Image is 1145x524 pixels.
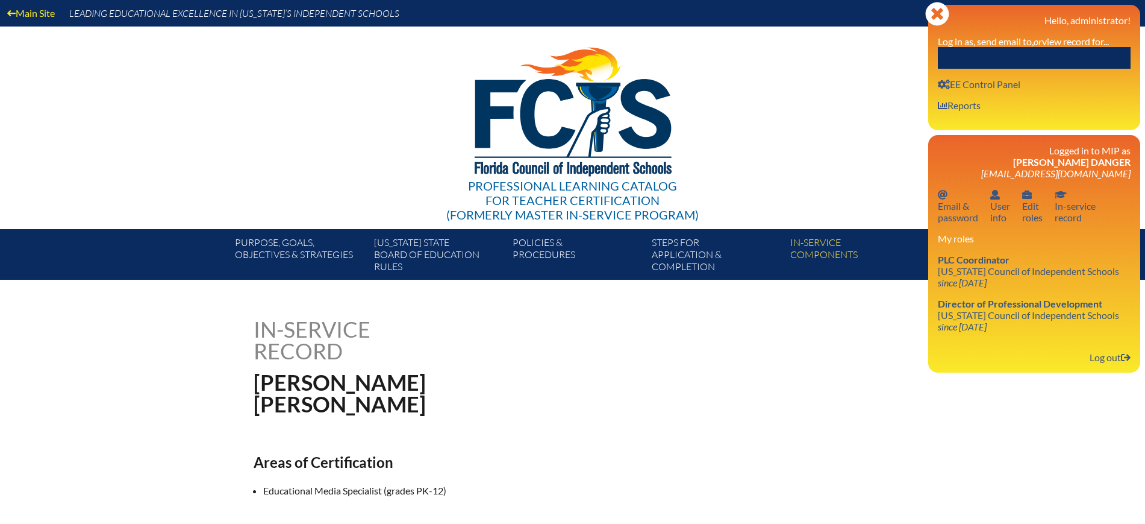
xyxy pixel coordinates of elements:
svg: Log out [1121,353,1131,362]
a: Purpose, goals,objectives & strategies [230,234,369,280]
a: Main Site [2,5,60,21]
svg: Close [925,2,949,26]
a: [US_STATE] StateBoard of Education rules [369,234,508,280]
h3: Hello, administrator! [938,14,1131,26]
span: for Teacher Certification [485,193,660,207]
div: Professional Learning Catalog (formerly Master In-service Program) [446,178,699,222]
h2: Areas of Certification [254,453,678,471]
span: PLC Coordinator [938,254,1009,265]
span: Director of Professional Development [938,298,1102,309]
i: or [1034,36,1042,47]
a: User infoEE Control Panel [933,76,1025,92]
a: User infoEditroles [1017,186,1047,226]
svg: User info [990,190,1000,200]
label: Log in as, send email to, view record for... [938,36,1109,47]
a: PLC Coordinator [US_STATE] Council of Independent Schools since [DATE] [933,251,1124,291]
svg: User info [938,101,947,110]
i: since [DATE] [938,277,987,288]
h3: Logged in to MIP as [938,145,1131,179]
a: Email passwordEmail &password [933,186,983,226]
a: User infoUserinfo [985,186,1015,226]
i: since [DATE] [938,321,987,332]
svg: In-service record [1055,190,1067,200]
svg: Email password [938,190,947,200]
img: FCISlogo221.eps [448,27,697,191]
a: Policies &Procedures [508,234,646,280]
span: [PERSON_NAME] Danger [1013,156,1131,168]
a: User infoReports [933,97,985,113]
h1: [PERSON_NAME] [PERSON_NAME] [254,371,649,415]
a: Director of Professional Development [US_STATE] Council of Independent Schools since [DATE] [933,295,1124,335]
a: Professional Learning Catalog for Teacher Certification(formerly Master In-service Program) [441,24,704,224]
h1: In-service record [254,318,496,362]
h3: My roles [938,233,1131,244]
a: In-service recordIn-servicerecord [1050,186,1100,226]
li: Educational Media Specialist (grades PK-12) [263,483,687,499]
svg: User info [938,80,950,89]
a: Log outLog out [1085,349,1135,365]
svg: User info [1022,190,1032,200]
a: In-servicecomponents [785,234,924,280]
span: [EMAIL_ADDRESS][DOMAIN_NAME] [981,168,1131,179]
a: Steps forapplication & completion [647,234,785,280]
